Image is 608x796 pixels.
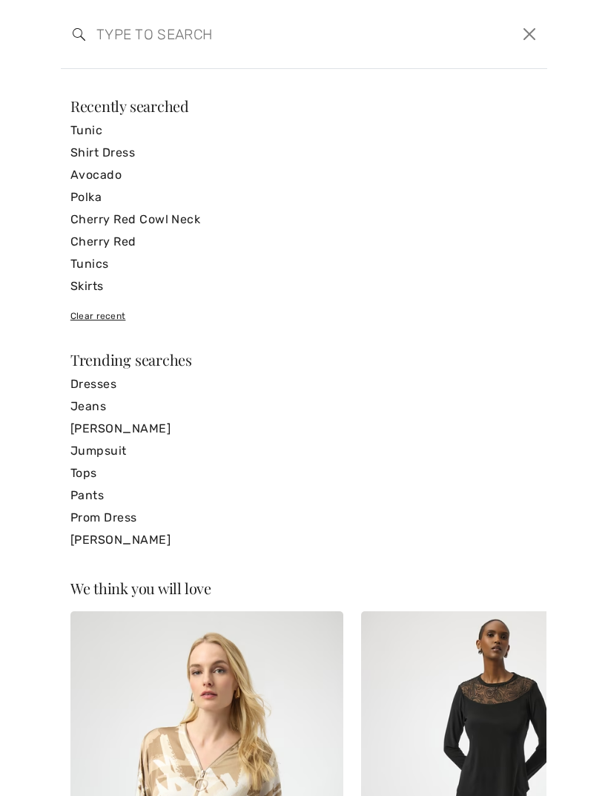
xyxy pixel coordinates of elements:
a: Polka [70,186,538,208]
a: Prom Dress [70,507,538,529]
input: TYPE TO SEARCH [85,12,419,56]
a: Pants [70,484,538,507]
a: Cherry Red Cowl Neck [70,208,538,231]
a: Tunics [70,253,538,275]
a: Dresses [70,373,538,395]
a: Shirt Dress [70,142,538,164]
span: We think you will love [70,578,211,598]
a: Jeans [70,395,538,418]
button: Close [518,22,541,46]
a: [PERSON_NAME] [70,418,538,440]
a: Jumpsuit [70,440,538,462]
div: Trending searches [70,352,538,367]
div: Recently searched [70,99,538,114]
a: [PERSON_NAME] [70,529,538,551]
a: Tunic [70,119,538,142]
a: Skirts [70,275,538,297]
a: Tops [70,462,538,484]
a: Cherry Red [70,231,538,253]
a: Avocado [70,164,538,186]
img: search the website [73,28,85,41]
div: Clear recent [70,309,538,323]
